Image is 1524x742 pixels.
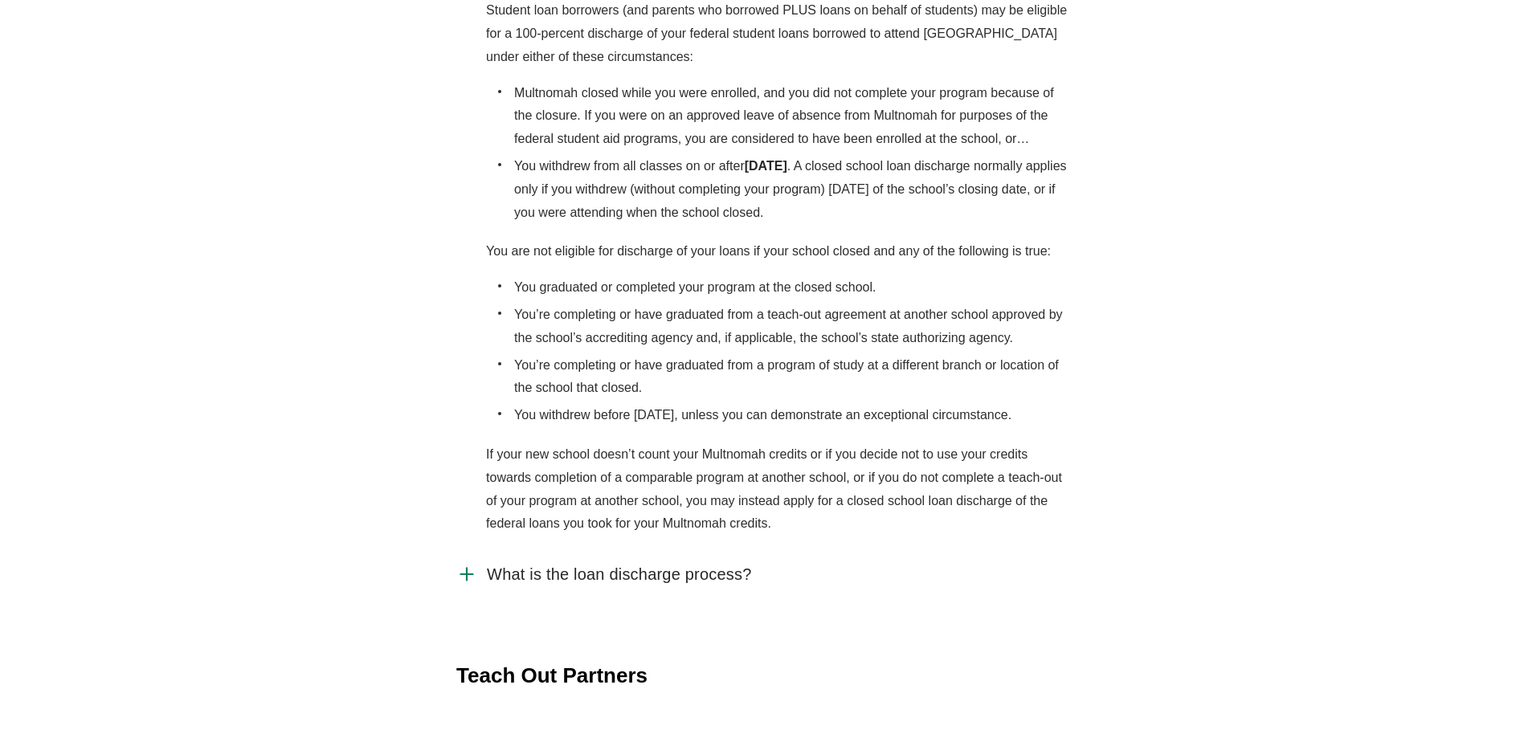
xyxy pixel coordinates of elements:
li: You withdrew before [DATE], unless you can demonstrate an exceptional circumstance. [514,404,1068,427]
strong: [DATE] [745,159,787,173]
p: You are not eligible for discharge of your loans if your school closed and any of the following i... [486,240,1068,263]
span: What is the loan discharge process? [487,565,751,585]
li: Multnomah closed while you were enrolled, and you did not complete your program because of the cl... [514,82,1068,151]
li: You’re completing or have graduated from a teach-out agreement at another school approved by the ... [514,304,1068,350]
li: You withdrew from all classes on or after . A closed school loan discharge normally applies only ... [514,155,1068,224]
li: You graduated or completed your program at the closed school. [514,276,1068,300]
p: If your new school doesn’t count your Multnomah credits or if you decide not to use your credits ... [486,443,1068,536]
h4: Teach Out Partners [456,661,1068,690]
li: You’re completing or have graduated from a program of study at a different branch or location of ... [514,354,1068,401]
